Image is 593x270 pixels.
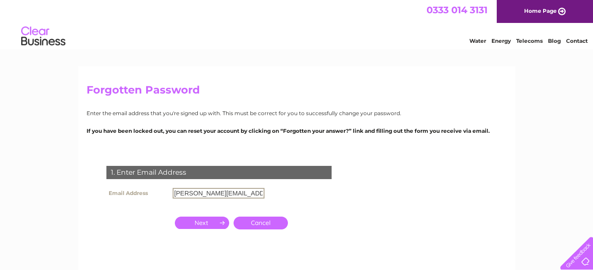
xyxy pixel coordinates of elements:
[566,37,588,44] a: Contact
[104,186,170,201] th: Email Address
[427,4,487,15] a: 0333 014 3131
[21,23,66,50] img: logo.png
[491,37,511,44] a: Energy
[548,37,561,44] a: Blog
[234,217,288,229] a: Cancel
[87,84,507,101] h2: Forgotten Password
[469,37,486,44] a: Water
[87,109,507,117] p: Enter the email address that you're signed up with. This must be correct for you to successfully ...
[106,166,332,179] div: 1. Enter Email Address
[516,37,543,44] a: Telecoms
[88,5,506,43] div: Clear Business is a trading name of Verastar Limited (registered in [GEOGRAPHIC_DATA] No. 3667643...
[87,127,507,135] p: If you have been locked out, you can reset your account by clicking on “Forgotten your answer?” l...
